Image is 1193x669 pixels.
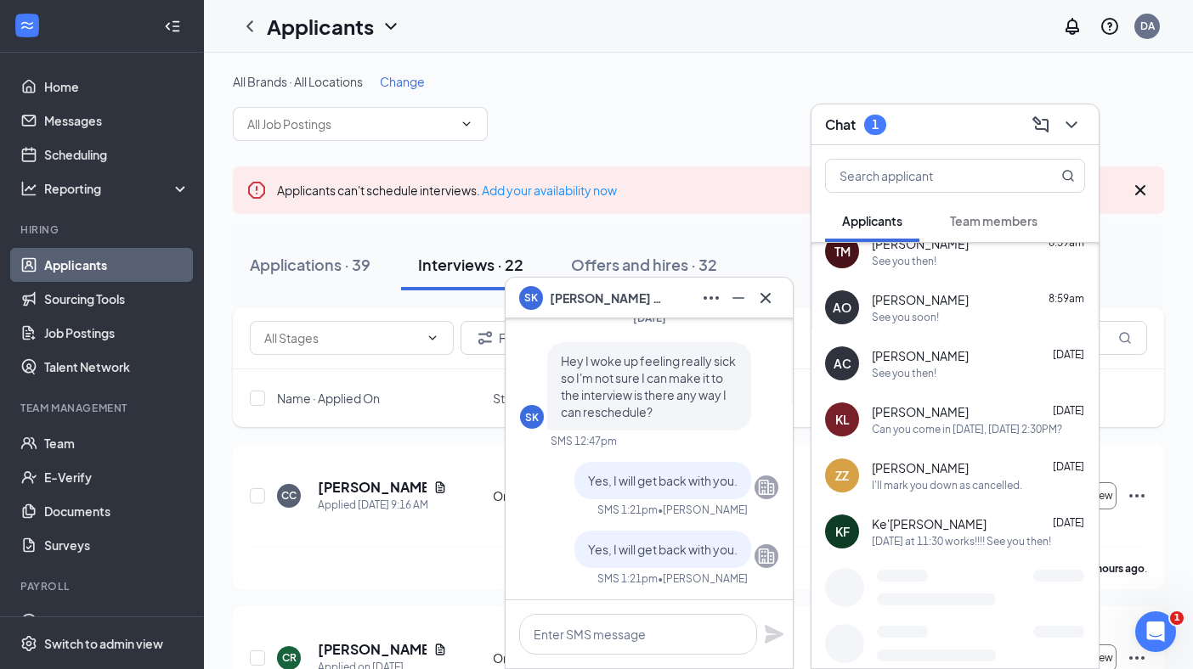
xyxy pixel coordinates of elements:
[1127,486,1147,506] svg: Ellipses
[658,571,748,586] span: • [PERSON_NAME]
[20,579,186,593] div: Payroll
[44,316,189,350] a: Job Postings
[826,160,1027,192] input: Search applicant
[633,312,666,324] span: [DATE]
[20,635,37,652] svg: Settings
[1053,404,1084,417] span: [DATE]
[44,248,189,282] a: Applicants
[433,481,447,494] svg: Document
[756,477,777,498] svg: Company
[44,494,189,528] a: Documents
[872,422,1062,436] div: Can you come in [DATE], [DATE] 2:30PM?
[20,222,186,237] div: Hiring
[418,254,523,275] div: Interviews · 22
[872,459,969,476] span: [PERSON_NAME]
[44,104,189,138] a: Messages
[433,643,447,656] svg: Document
[1031,115,1051,135] svg: ComposeMessage
[872,478,1022,492] div: I'll mark you down as cancelled.
[597,503,658,517] div: SMS 1:21pm
[525,410,539,424] div: SK
[482,183,617,198] a: Add your availability now
[872,403,969,420] span: [PERSON_NAME]
[475,328,495,348] svg: Filter
[872,235,969,252] span: [PERSON_NAME]
[247,115,453,133] input: All Job Postings
[44,70,189,104] a: Home
[764,624,784,644] svg: Plane
[1135,611,1176,652] iframe: Intercom live chat
[250,254,370,275] div: Applications · 39
[380,74,425,89] span: Change
[835,523,850,540] div: KF
[318,497,447,514] div: Applied [DATE] 9:16 AM
[281,488,297,503] div: CC
[1170,611,1184,625] span: 1
[19,17,36,34] svg: WorkstreamLogo
[550,289,669,307] span: [PERSON_NAME] Kaniki
[1053,460,1084,473] span: [DATE]
[597,571,658,586] div: SMS 1:21pm
[1049,292,1084,305] span: 8:59am
[1088,562,1145,575] b: 4 hours ago
[264,329,419,347] input: All Stages
[833,299,851,316] div: AO
[20,401,186,415] div: Team Management
[44,350,189,384] a: Talent Network
[1027,111,1054,138] button: ComposeMessage
[1061,169,1075,183] svg: MagnifyingGlass
[825,115,856,134] h3: Chat
[658,503,748,517] span: • [PERSON_NAME]
[950,213,1038,228] span: Team members
[756,546,777,566] svg: Company
[834,355,851,372] div: AC
[872,534,1051,548] div: [DATE] at 11:30 works!!!! See you then!
[588,542,738,557] span: Yes, I will get back with you.
[493,390,527,407] span: Stage
[1053,348,1084,361] span: [DATE]
[246,180,267,200] svg: Error
[834,243,851,260] div: TM
[44,180,190,197] div: Reporting
[44,138,189,171] a: Scheduling
[835,411,850,428] div: KL
[493,487,596,504] div: Onsite Interview
[1100,16,1120,37] svg: QuestionInfo
[1118,331,1132,345] svg: MagnifyingGlass
[755,288,776,308] svg: Cross
[277,183,617,198] span: Applicants can't schedule interviews.
[233,74,363,89] span: All Brands · All Locations
[752,284,779,312] button: Cross
[493,649,596,666] div: Onsite Interview
[282,650,297,665] div: CR
[277,390,380,407] span: Name · Applied On
[701,288,721,308] svg: Ellipses
[1061,115,1082,135] svg: ChevronDown
[842,213,902,228] span: Applicants
[381,16,401,37] svg: ChevronDown
[872,310,939,324] div: See you soon!
[461,321,547,355] button: Filter Filters
[318,640,427,659] h5: [PERSON_NAME]
[44,635,163,652] div: Switch to admin view
[426,331,439,345] svg: ChevronDown
[240,16,260,37] svg: ChevronLeft
[44,528,189,562] a: Surveys
[872,291,969,308] span: [PERSON_NAME]
[1140,19,1155,33] div: DA
[1062,16,1083,37] svg: Notifications
[460,117,473,131] svg: ChevronDown
[1130,180,1151,200] svg: Cross
[561,353,736,419] span: Hey I woke up feeling really sick so I'm not sure I can make it to the interview is there any way...
[44,282,189,316] a: Sourcing Tools
[267,12,374,41] h1: Applicants
[20,180,37,197] svg: Analysis
[1053,516,1084,529] span: [DATE]
[1049,236,1084,249] span: 8:59am
[725,284,752,312] button: Minimize
[551,434,617,448] div: SMS 12:47pm
[164,18,181,35] svg: Collapse
[1058,111,1085,138] button: ChevronDown
[571,254,717,275] div: Offers and hires · 32
[1127,648,1147,668] svg: Ellipses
